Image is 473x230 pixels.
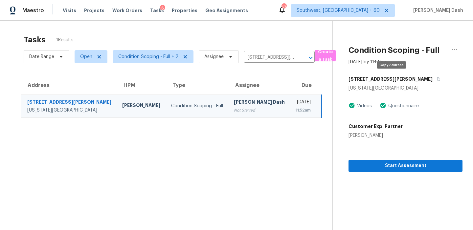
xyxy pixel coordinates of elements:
span: Condition Scoping - Full + 2 [118,53,178,60]
img: Artifact Present Icon [349,102,355,109]
span: Date Range [29,53,54,60]
img: Artifact Present Icon [380,102,386,109]
div: Questionnaire [386,103,419,109]
div: [PERSON_NAME] [122,102,161,110]
th: Type [166,76,229,94]
span: Start Assessment [354,162,457,170]
span: Properties [172,7,197,14]
h2: Tasks [24,36,46,43]
div: [PERSON_NAME] [349,132,403,139]
span: Assignee [204,53,224,60]
div: Videos [355,103,372,109]
button: Open [306,53,315,62]
div: [US_STATE][GEOGRAPHIC_DATA] [349,85,462,92]
span: Work Orders [112,7,142,14]
div: [US_STATE][GEOGRAPHIC_DATA] [27,107,112,114]
div: 674 [282,4,286,10]
button: Start Assessment [349,160,462,172]
span: Tasks [150,8,164,13]
span: Open [80,53,92,60]
div: [STREET_ADDRESS][PERSON_NAME] [27,99,112,107]
h2: Condition Scoping - Full [349,47,439,53]
h5: Customer Exp. Partner [349,123,403,130]
div: 11:52am [296,107,311,114]
div: 6 [160,5,165,11]
span: 1 Results [56,37,74,43]
div: [DATE] [296,99,311,107]
span: Projects [84,7,104,14]
button: Create a Task [315,50,336,61]
th: Assignee [229,76,290,94]
span: Create a Task [318,48,332,63]
th: HPM [117,76,166,94]
h5: [STREET_ADDRESS][PERSON_NAME] [349,76,433,82]
div: [PERSON_NAME] Dash [234,99,285,107]
div: Not Started [234,107,285,114]
input: Search by address [244,52,296,63]
span: Southwest, [GEOGRAPHIC_DATA] + 60 [297,7,380,14]
span: Maestro [22,7,44,14]
span: [PERSON_NAME] Dash [411,7,463,14]
div: Condition Scoping - Full [171,103,223,109]
span: Geo Assignments [205,7,248,14]
th: Due [290,76,322,94]
div: [DATE] by 11:52am [349,59,388,65]
span: Visits [63,7,76,14]
th: Address [21,76,117,94]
